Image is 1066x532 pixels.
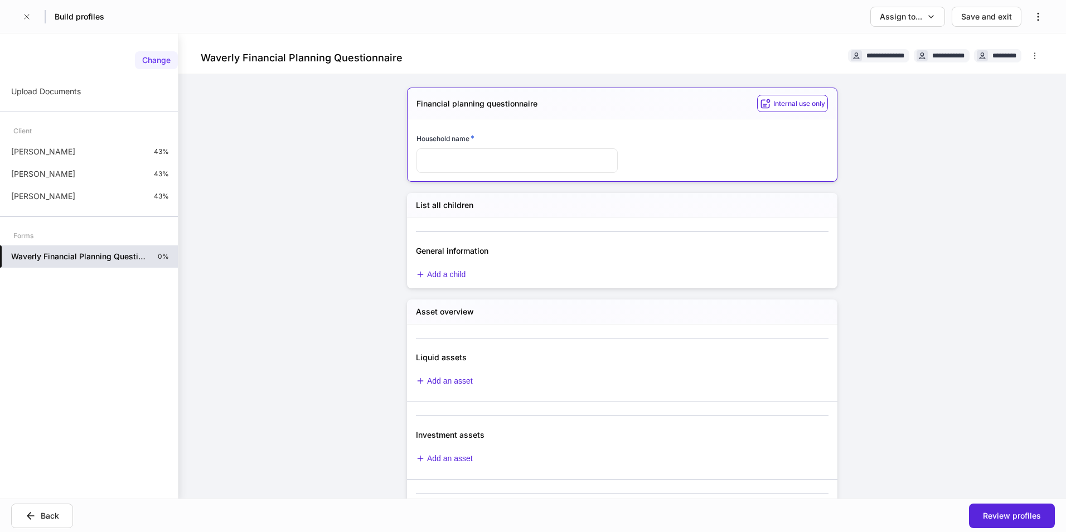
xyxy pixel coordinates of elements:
button: Add an asset [416,454,473,463]
p: 43% [154,192,169,201]
div: Client [13,121,32,141]
h5: List all children [416,200,473,211]
button: Change [135,51,178,69]
p: 43% [154,170,169,178]
div: Investment assets [416,429,688,441]
h5: Financial planning questionnaire [416,98,537,109]
div: Liquid assets [416,352,688,363]
div: Save and exit [961,11,1012,22]
p: 43% [154,147,169,156]
p: [PERSON_NAME] [11,146,75,157]
button: Add an asset [416,376,473,386]
div: Back [41,510,59,521]
h6: Internal use only [773,98,825,109]
p: [PERSON_NAME] [11,168,75,180]
button: Review profiles [969,504,1055,528]
button: Save and exit [952,7,1021,27]
p: Upload Documents [11,86,81,97]
button: Back [11,504,73,528]
div: Assign to... [880,11,922,22]
p: [PERSON_NAME] [11,191,75,202]
button: Add a child [416,270,466,279]
button: Assign to... [870,7,945,27]
div: Forms [13,226,33,245]
h6: Household name [416,133,474,144]
h5: Asset overview [416,306,474,317]
h5: Build profiles [55,11,104,22]
div: Review profiles [983,510,1041,521]
h5: Waverly Financial Planning Questionnaire [11,251,149,262]
div: General information [416,245,688,257]
div: Change [142,55,171,66]
p: 0% [158,252,169,261]
h4: Waverly Financial Planning Questionnaire [201,51,403,65]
